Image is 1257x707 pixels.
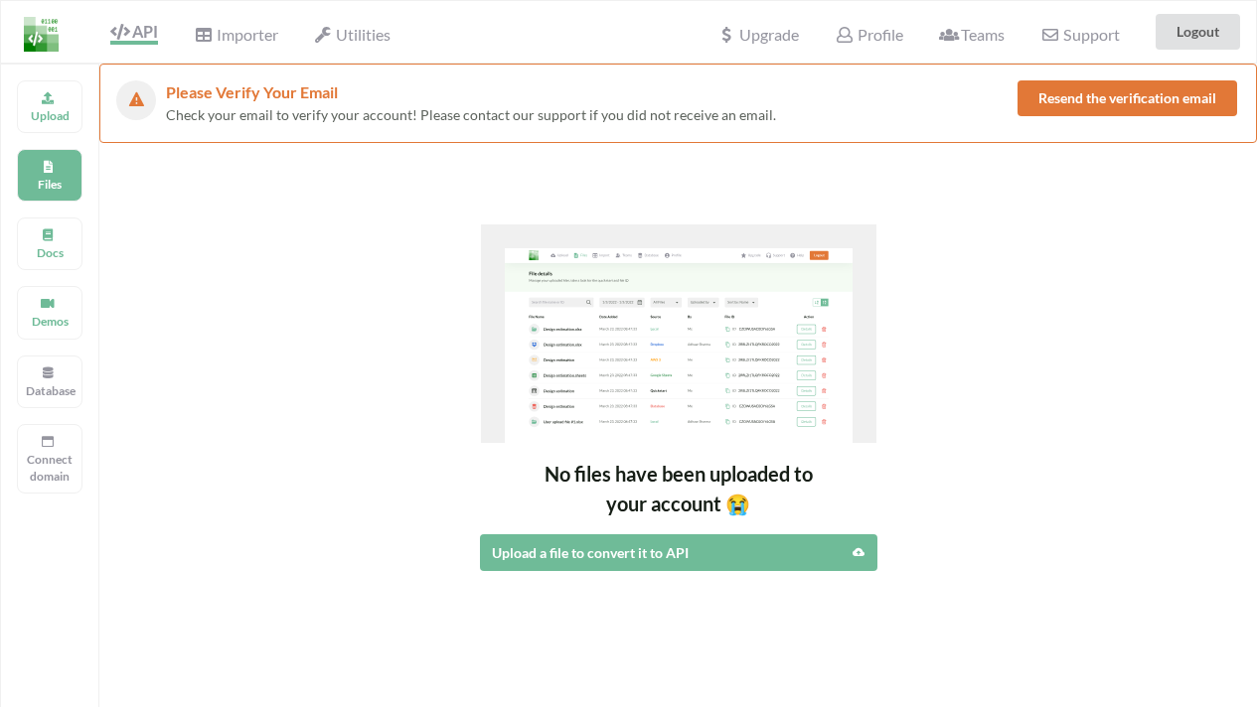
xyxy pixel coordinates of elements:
span: Profile [835,25,902,44]
span: Check your email to verify your account! Please contact our support if you did not receive an email. [166,106,776,123]
div: Upload a file to convert it to API [492,542,770,563]
img: No files uploaded [481,224,876,443]
span: Utilities [314,25,391,44]
span: Support [1040,27,1119,43]
p: Demos [26,313,74,330]
p: Files [26,176,74,193]
span: Teams [939,25,1005,44]
span: API [110,22,158,41]
span: Upgrade [717,27,799,43]
img: LogoIcon.png [24,17,59,52]
button: Logout [1156,14,1240,50]
button: Resend the verification email [1018,80,1237,116]
p: Upload [26,107,74,124]
button: Upload a file to convert it to API [480,534,877,571]
p: Connect domain [26,451,74,485]
span: No files have been uploaded to your account 😭 [545,462,813,515]
span: Importer [194,25,277,44]
span: Please Verify Your Email [166,82,338,101]
p: Database [26,382,74,399]
p: Docs [26,244,74,261]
